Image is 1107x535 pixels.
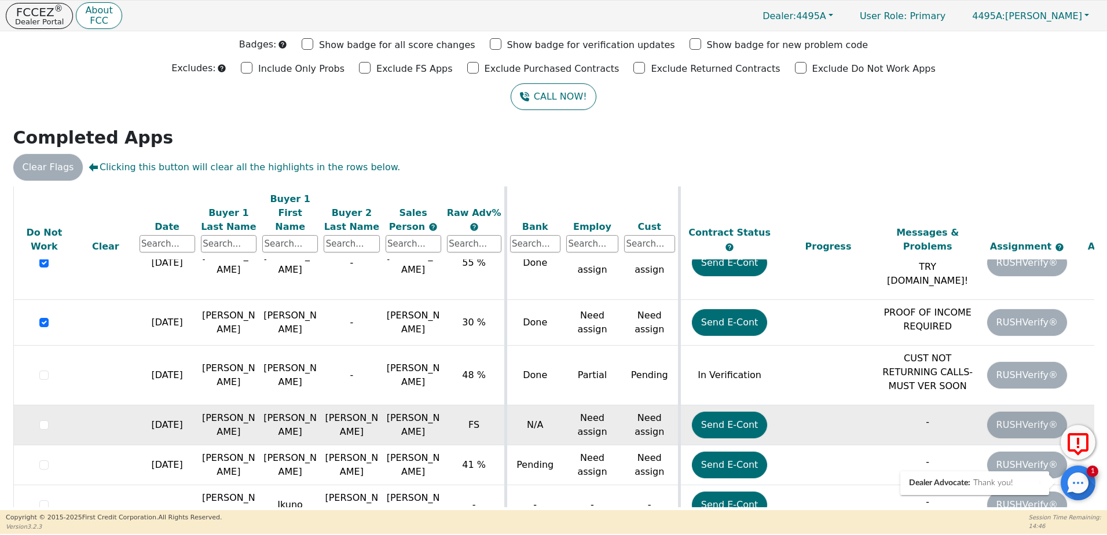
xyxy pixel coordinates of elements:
td: - [621,485,679,525]
td: [DATE] [137,405,198,445]
td: [PERSON_NAME] [259,300,321,346]
span: [PERSON_NAME] [972,10,1082,21]
a: User Role: Primary [848,5,957,27]
td: Done [505,226,563,300]
td: [PERSON_NAME] [321,485,382,525]
div: Buyer 1 Last Name [201,206,256,233]
td: Partial [563,346,621,405]
button: Dealer:4495A [750,7,845,25]
p: Excludes: [171,61,215,75]
button: Send E-Cont [692,250,768,276]
span: Assignment [990,241,1055,252]
input: Search... [262,235,318,252]
div: 1 [1087,466,1098,477]
p: Show badge for all score changes [319,38,475,52]
button: CALL NOW! [511,83,596,110]
span: 30 % [462,317,486,328]
button: Send E-Cont [692,412,768,438]
td: N/A [505,405,563,445]
p: Include Only Probs [258,62,344,76]
td: [DATE] [137,445,198,485]
p: CUST NOT RETURNING CALLS-MUST VER SOON [881,351,974,393]
td: [DATE] [137,226,198,300]
td: Need assign [563,405,621,445]
span: FS [468,419,479,430]
td: [PERSON_NAME] [259,445,321,485]
span: 55 % [462,257,486,268]
div: Buyer 1 First Name [262,192,318,233]
span: 4495A [763,10,826,21]
p: About [85,6,112,15]
td: [PERSON_NAME] [198,445,259,485]
p: 14:46 [1029,522,1101,530]
button: AboutFCC [76,2,122,30]
sup: ® [54,3,63,14]
p: FCC [85,16,112,25]
span: Sales Person [389,207,428,232]
input: Search... [447,235,501,252]
td: [PERSON_NAME] [198,485,259,525]
span: [PERSON_NAME] [387,362,440,387]
div: Do Not Work [17,226,72,254]
input: Search... [566,235,618,252]
button: Send E-Cont [692,452,768,478]
span: [PERSON_NAME] [387,412,440,437]
p: - [881,495,974,509]
div: Buyer 2 Last Name [324,206,379,233]
td: [PERSON_NAME] [259,346,321,405]
td: [PERSON_NAME] [198,226,259,300]
div: Cust [624,219,675,233]
span: User Role : [860,10,907,21]
span: Clicking this button will clear all the highlights in the rows below. [89,160,400,174]
td: [DATE] [137,300,198,346]
p: Exclude Purchased Contracts [485,62,620,76]
div: Clear [78,240,133,254]
button: Report Error to FCC [1061,425,1095,460]
span: Dealer Advocate: [909,479,970,487]
td: [PERSON_NAME] [321,445,382,485]
span: - [472,499,476,510]
td: - [505,485,563,525]
td: Need assign [621,226,679,300]
input: Search... [510,235,561,252]
td: Need assign [621,405,679,445]
p: FCCEZ [15,6,64,18]
input: Search... [140,235,195,252]
td: - [321,300,382,346]
span: [PERSON_NAME] [387,492,440,517]
span: 41 % [462,459,486,470]
input: Search... [324,235,379,252]
p: Exclude Do Not Work Apps [812,62,936,76]
td: [PERSON_NAME] [198,346,259,405]
td: In Verification [679,346,779,405]
span: 4495A: [972,10,1005,21]
button: 4495A:[PERSON_NAME] [960,7,1101,25]
td: Need assign [563,226,621,300]
p: Badges: [239,38,277,52]
span: Raw Adv% [447,207,501,218]
td: Need assign [621,445,679,485]
span: Dealer: [763,10,796,21]
div: Progress [782,240,875,254]
div: Date [140,219,195,233]
span: [PERSON_NAME] [387,310,440,335]
p: Show badge for verification updates [507,38,675,52]
p: Session Time Remaining: [1029,513,1101,522]
span: All Rights Reserved. [158,514,222,521]
strong: Completed Apps [13,127,174,148]
td: Need assign [563,445,621,485]
td: - [563,485,621,525]
p: PROOF OF INCOME REQUIRED [881,306,974,334]
p: - [881,455,974,469]
td: Pending [505,445,563,485]
input: Search... [201,235,256,252]
p: Exclude Returned Contracts [651,62,780,76]
a: FCCEZ®Dealer Portal [6,3,73,29]
p: Primary [848,5,957,27]
p: Exclude FS Apps [376,62,453,76]
button: Send E-Cont [692,492,768,518]
div: Thank you! [909,479,1040,487]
